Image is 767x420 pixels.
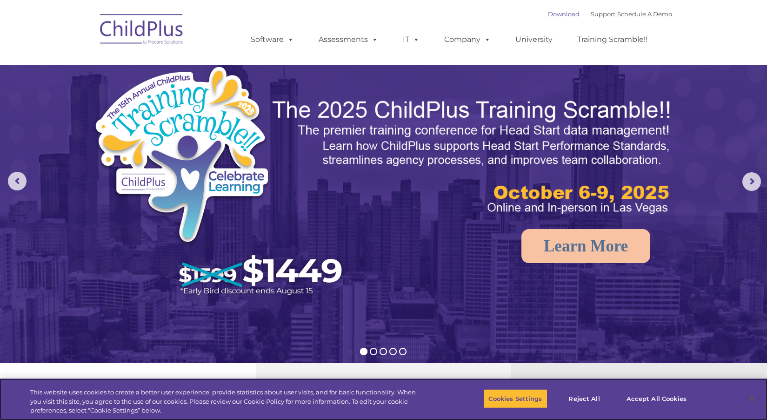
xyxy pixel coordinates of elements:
[394,30,429,49] a: IT
[241,30,303,49] a: Software
[617,10,672,18] a: Schedule A Demo
[548,10,580,18] a: Download
[30,388,422,415] div: This website uses cookies to create a better user experience, provide statistics about user visit...
[95,7,188,54] img: ChildPlus by Procare Solutions
[435,30,500,49] a: Company
[129,100,169,107] span: Phone number
[129,61,158,68] span: Last name
[621,389,692,408] button: Accept All Cookies
[568,30,657,49] a: Training Scramble!!
[742,388,762,409] button: Close
[591,10,615,18] a: Support
[521,229,650,263] a: Learn More
[309,30,387,49] a: Assessments
[548,10,672,18] font: |
[483,389,547,408] button: Cookies Settings
[555,389,614,408] button: Reject All
[506,30,562,49] a: University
